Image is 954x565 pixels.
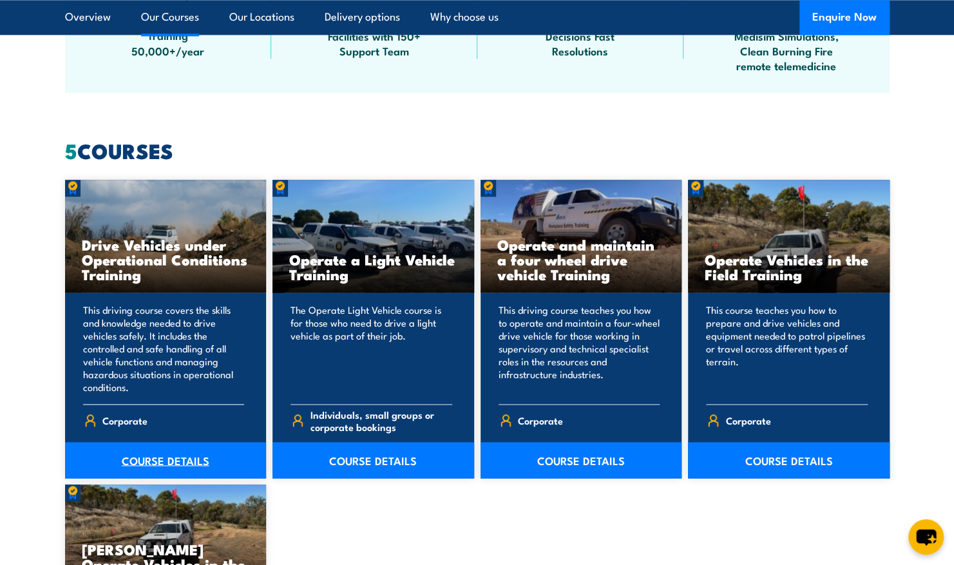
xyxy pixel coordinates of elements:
span: Individuals, small groups or corporate bookings [310,408,452,433]
a: COURSE DETAILS [481,442,682,478]
span: Corporate [518,410,563,430]
p: This driving course teaches you how to operate and maintain a four-wheel drive vehicle for those ... [499,303,660,394]
span: Specialist Training Facilities with 150+ Support Team [316,13,432,58]
button: chat-button [908,519,944,555]
p: This course teaches you how to prepare and drive vehicles and equipment needed to patrol pipeline... [706,303,868,394]
span: Australia Wide Training 50,000+/year [110,13,226,58]
span: Corporate [726,410,771,430]
h3: Operate and maintain a four wheel drive vehicle Training [497,237,665,282]
a: COURSE DETAILS [688,442,890,478]
h3: Operate Vehicles in the Field Training [705,252,873,282]
strong: 5 [65,134,77,166]
span: Corporate [102,410,148,430]
p: This driving course covers the skills and knowledge needed to drive vehicles safely. It includes ... [83,303,245,394]
span: Technology, VR, Medisim Simulations, Clean Burning Fire remote telemedicine [729,13,844,73]
h3: Operate a Light Vehicle Training [289,252,457,282]
a: COURSE DETAILS [65,442,267,478]
h2: COURSES [65,141,890,159]
p: The Operate Light Vehicle course is for those who need to drive a light vehicle as part of their ... [291,303,452,394]
a: COURSE DETAILS [272,442,474,478]
h3: Drive Vehicles under Operational Conditions Training [82,237,250,282]
span: Fast Response Fast Decisions Fast Resolutions [522,13,638,58]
